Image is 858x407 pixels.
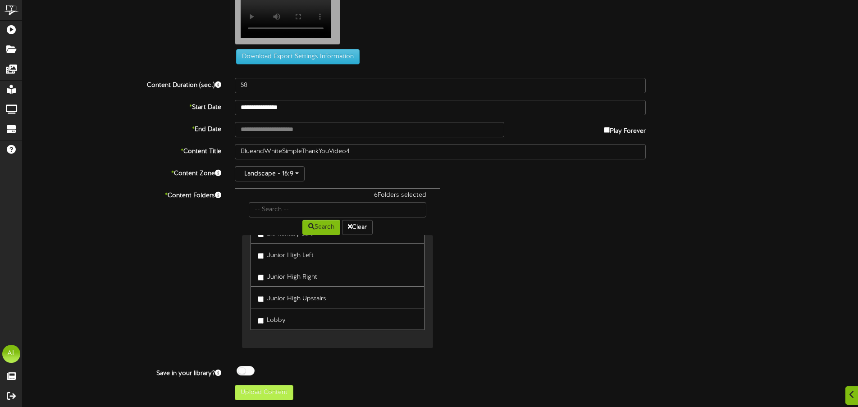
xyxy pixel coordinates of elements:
input: Lobby [258,318,264,324]
a: Download Export Settings Information [232,53,360,60]
label: Play Forever [604,122,646,136]
input: Junior High Left [258,253,264,259]
div: AL [2,345,20,363]
div: 6 Folders selected [242,191,433,202]
label: Start Date [16,100,228,112]
button: Clear [342,220,373,235]
input: -- Search -- [249,202,426,217]
button: Upload Content [235,385,293,400]
button: Search [302,220,340,235]
input: Play Forever [604,127,610,133]
label: Content Zone [16,166,228,178]
label: End Date [16,122,228,134]
label: Content Folders [16,188,228,200]
button: Download Export Settings Information [236,49,360,64]
input: Junior High Right [258,275,264,280]
label: Junior High Left [258,248,314,260]
label: Junior High Upstairs [258,291,326,303]
label: Junior High Right [258,270,317,282]
input: Junior High Upstairs [258,296,264,302]
label: Save in your library? [16,366,228,378]
label: Content Duration (sec.) [16,78,228,90]
button: Landscape - 16:9 [235,166,305,181]
label: Content Title [16,144,228,156]
label: Lobby [258,313,286,325]
input: Title of this Content [235,144,646,159]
